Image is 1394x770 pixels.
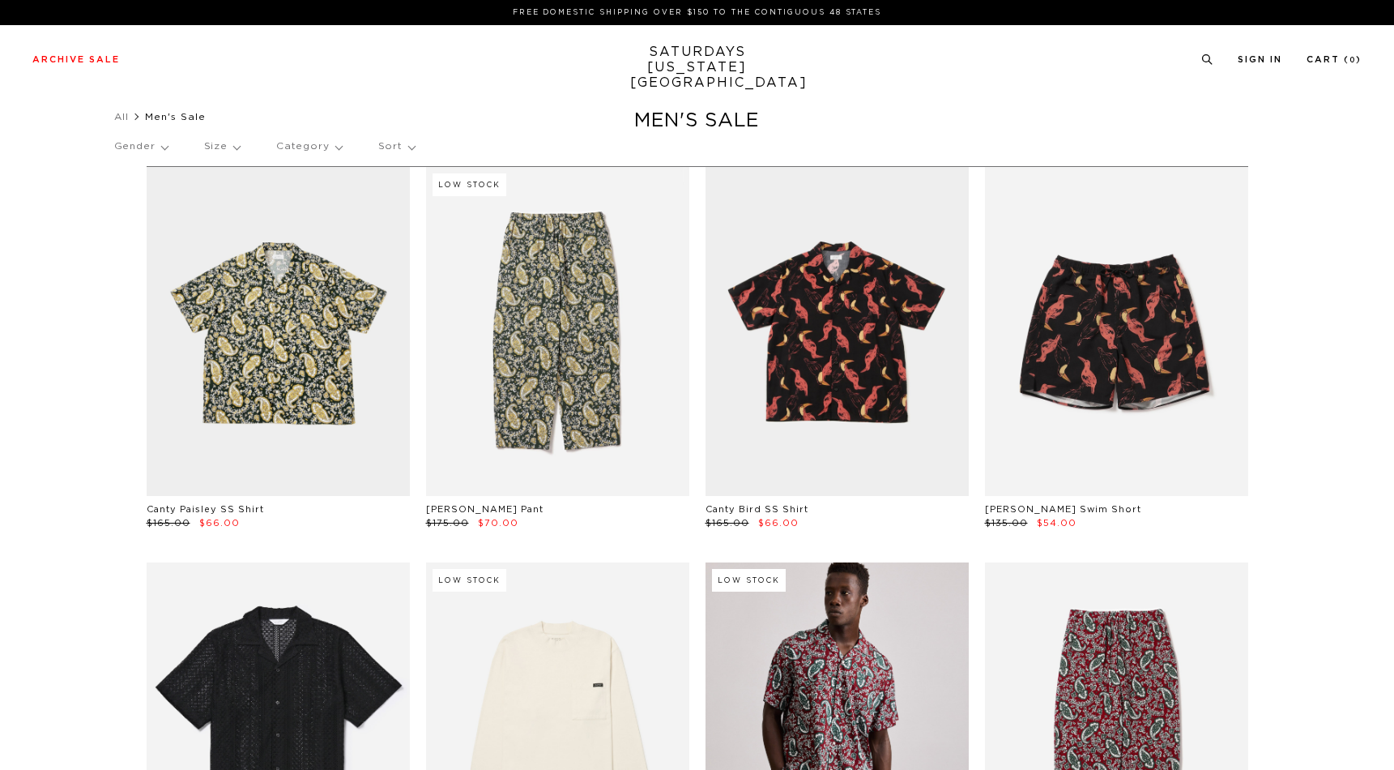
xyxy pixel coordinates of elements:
span: $135.00 [985,519,1028,528]
div: Low Stock [712,569,786,592]
a: [PERSON_NAME] Pant [426,505,544,514]
span: $70.00 [478,519,518,528]
small: 0 [1349,57,1356,64]
span: $54.00 [1037,519,1076,528]
span: $66.00 [758,519,799,528]
p: Sort [378,128,415,165]
a: Canty Paisley SS Shirt [147,505,264,514]
div: Low Stock [433,569,506,592]
span: $165.00 [706,519,749,528]
span: $165.00 [147,519,190,528]
p: FREE DOMESTIC SHIPPING OVER $150 TO THE CONTIGUOUS 48 STATES [39,6,1355,19]
a: Archive Sale [32,55,120,64]
span: $175.00 [426,519,469,528]
a: [PERSON_NAME] Swim Short [985,505,1141,514]
span: Men's Sale [145,112,206,122]
p: Size [204,128,240,165]
span: $66.00 [199,519,240,528]
div: Low Stock [433,173,506,196]
p: Gender [114,128,168,165]
a: Canty Bird SS Shirt [706,505,808,514]
a: Cart (0) [1307,55,1362,64]
a: Sign In [1238,55,1282,64]
a: All [114,112,129,122]
a: SATURDAYS[US_STATE][GEOGRAPHIC_DATA] [630,45,764,91]
p: Category [276,128,342,165]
